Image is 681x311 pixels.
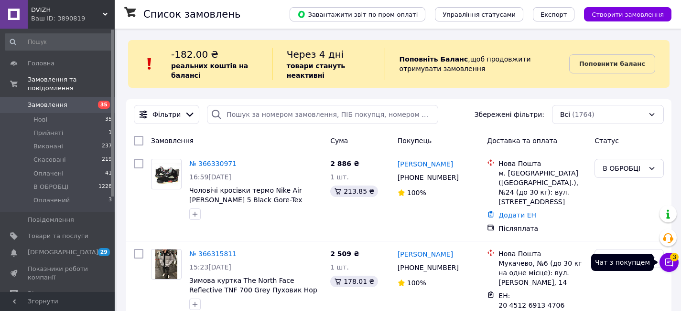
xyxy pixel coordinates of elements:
[189,250,237,258] a: № 366315811
[396,171,461,184] div: [PHONE_NUMBER]
[108,129,112,137] span: 1
[398,159,453,169] a: [PERSON_NAME]
[98,248,110,256] span: 29
[33,196,70,205] span: Оплачений
[151,137,194,145] span: Замовлення
[400,55,468,63] b: Поповніть Баланс
[498,168,587,207] div: м. [GEOGRAPHIC_DATA] ([GEOGRAPHIC_DATA].), №24 (до 30 кг): вул. [STREET_ADDRESS]
[189,173,231,181] span: 16:59[DATE]
[407,279,426,287] span: 100%
[498,292,564,309] span: ЕН: 20 4512 6913 4706
[98,101,110,109] span: 35
[498,211,536,219] a: Додати ЕН
[398,249,453,259] a: [PERSON_NAME]
[33,142,63,151] span: Виконані
[487,137,557,145] span: Доставка та оплата
[102,142,112,151] span: 237
[435,7,523,21] button: Управління статусами
[5,33,113,51] input: Пошук
[28,248,98,257] span: [DEMOGRAPHIC_DATA]
[102,155,112,164] span: 219
[498,159,587,168] div: Нова Пошта
[189,263,231,271] span: 15:23[DATE]
[560,110,570,119] span: Всі
[297,10,418,19] span: Завантажити звіт по пром-оплаті
[189,160,237,167] a: № 366330971
[28,265,88,282] span: Показники роботи компанії
[498,224,587,233] div: Післяплата
[28,290,53,298] span: Відгуки
[591,254,654,271] div: Чат з покупцем
[290,7,425,21] button: Завантажити звіт по пром-оплаті
[330,137,348,145] span: Cума
[407,189,426,197] span: 100%
[330,276,378,287] div: 178.01 ₴
[603,253,644,264] div: В ОБРОБЦІ
[105,115,112,124] span: 35
[152,110,181,119] span: Фільтри
[98,183,112,191] span: 1228
[572,111,595,118] span: (1764)
[398,137,432,145] span: Покупець
[33,183,68,191] span: В ОБРОБЦІ
[28,59,54,68] span: Головна
[330,160,359,167] span: 2 886 ₴
[171,49,218,60] span: -182.00 ₴
[28,75,115,93] span: Замовлення та повідомлення
[659,253,679,272] button: Чат з покупцем3
[33,115,47,124] span: Нові
[396,261,461,274] div: [PHONE_NUMBER]
[33,129,63,137] span: Прийняті
[33,169,64,178] span: Оплачені
[584,7,671,21] button: Створити замовлення
[330,263,349,271] span: 1 шт.
[592,11,664,18] span: Створити замовлення
[574,10,671,18] a: Створити замовлення
[330,173,349,181] span: 1 шт.
[207,105,438,124] input: Пошук за номером замовлення, ПІБ покупця, номером телефону, Email, номером накладної
[28,232,88,240] span: Товари та послуги
[569,54,655,73] a: Поповнити баланс
[540,11,567,18] span: Експорт
[579,60,645,67] b: Поповнити баланс
[31,14,115,23] div: Ваш ID: 3890819
[143,9,240,20] h1: Список замовлень
[151,159,182,189] a: Фото товару
[33,155,66,164] span: Скасовані
[151,249,182,280] a: Фото товару
[670,253,679,261] span: 3
[142,57,157,71] img: :exclamation:
[155,249,178,279] img: Фото товару
[105,169,112,178] span: 41
[443,11,516,18] span: Управління статусами
[28,101,67,109] span: Замовлення
[603,163,644,174] div: В ОБРОБЦІ
[595,137,619,145] span: Статус
[475,110,544,119] span: Збережені фільтри:
[151,163,181,186] img: Фото товару
[189,187,314,223] a: Чоловічі кросівки термо Nike Air [PERSON_NAME] 5 Black Gore-Tex [PERSON_NAME] 5 чорні нубук осінь...
[533,7,575,21] button: Експорт
[498,249,587,259] div: Нова Пошта
[498,259,587,287] div: Мукачево, №6 (до 30 кг на одне місце): вул. [PERSON_NAME], 14
[28,216,74,224] span: Повідомлення
[385,48,569,80] div: , щоб продовжити отримувати замовлення
[330,250,359,258] span: 2 509 ₴
[287,49,344,60] span: Через 4 дні
[171,62,248,79] b: реальних коштів на балансі
[31,6,103,14] span: DVIZH
[108,196,112,205] span: 3
[287,62,345,79] b: товари стануть неактивні
[330,186,378,197] div: 213.85 ₴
